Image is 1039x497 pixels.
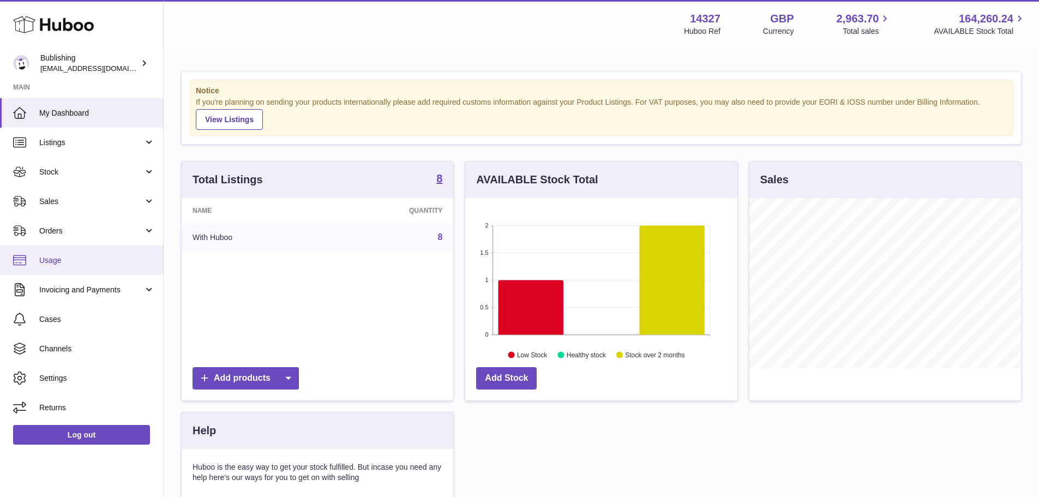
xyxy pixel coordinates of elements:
h3: Sales [760,172,789,187]
span: [EMAIL_ADDRESS][DOMAIN_NAME] [40,64,160,73]
span: Cases [39,314,155,325]
div: If you're planning on sending your products internationally please add required customs informati... [196,97,1007,130]
a: 164,260.24 AVAILABLE Stock Total [934,11,1026,37]
div: Bublishing [40,53,139,74]
div: Currency [763,26,794,37]
span: Sales [39,196,143,207]
strong: GBP [770,11,794,26]
text: 0.5 [481,304,489,310]
span: Total sales [843,26,891,37]
img: internalAdmin-14327@internal.huboo.com [13,55,29,71]
span: Settings [39,373,155,384]
span: 164,260.24 [959,11,1013,26]
strong: Notice [196,86,1007,96]
span: Usage [39,255,155,266]
span: Returns [39,403,155,413]
text: Low Stock [517,351,548,358]
th: Name [182,198,325,223]
span: Invoicing and Payments [39,285,143,295]
strong: 14327 [690,11,720,26]
a: View Listings [196,109,263,130]
a: Add Stock [476,367,537,390]
div: Huboo Ref [684,26,720,37]
a: 8 [437,232,442,242]
h3: Total Listings [193,172,263,187]
strong: 8 [436,173,442,184]
span: Stock [39,167,143,177]
span: My Dashboard [39,108,155,118]
span: 2,963.70 [837,11,879,26]
text: 1.5 [481,249,489,256]
p: Huboo is the easy way to get your stock fulfilled. But incase you need any help here's our ways f... [193,462,442,483]
text: Healthy stock [567,351,606,358]
h3: AVAILABLE Stock Total [476,172,598,187]
a: Add products [193,367,299,390]
th: Quantity [325,198,453,223]
text: 1 [485,277,489,283]
span: Orders [39,226,143,236]
h3: Help [193,423,216,438]
text: 0 [485,331,489,338]
a: Log out [13,425,150,445]
span: AVAILABLE Stock Total [934,26,1026,37]
a: 8 [436,173,442,186]
text: Stock over 2 months [626,351,685,358]
a: 2,963.70 Total sales [837,11,892,37]
text: 2 [485,222,489,229]
td: With Huboo [182,223,325,252]
span: Listings [39,137,143,148]
span: Channels [39,344,155,354]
